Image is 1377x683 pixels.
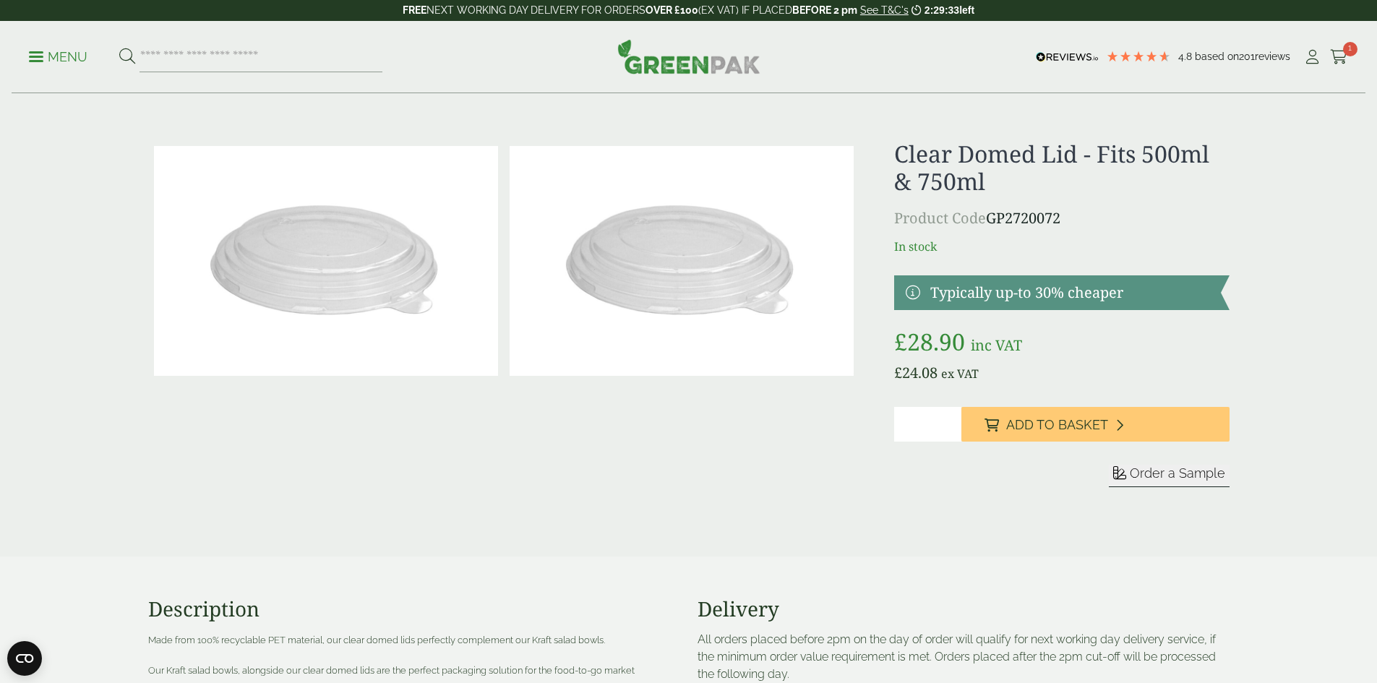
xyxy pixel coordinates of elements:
div: 4.79 Stars [1106,50,1171,63]
span: Add to Basket [1006,417,1108,433]
h3: Description [148,597,680,622]
span: ex VAT [941,366,979,382]
span: £ [894,326,907,357]
span: Based on [1195,51,1239,62]
a: Menu [29,48,87,63]
p: All orders placed before 2pm on the day of order will qualify for next working day delivery servi... [698,631,1230,683]
p: In stock [894,238,1229,255]
button: Order a Sample [1109,465,1230,487]
button: Add to Basket [961,407,1230,442]
span: left [959,4,974,16]
img: REVIEWS.io [1036,52,1099,62]
strong: BEFORE 2 pm [792,4,857,16]
span: 201 [1239,51,1255,62]
h1: Clear Domed Lid - Fits 500ml & 750ml [894,140,1229,196]
strong: OVER £100 [645,4,698,16]
p: GP2720072 [894,207,1229,229]
span: Our Kraft salad bowls, alongside our clear domed lids are the perfect packaging solution for the ... [148,665,635,676]
i: My Account [1303,50,1321,64]
span: 4.8 [1178,51,1195,62]
span: Product Code [894,208,986,228]
img: Clear Domed Lid Fits 750ml 0 [154,146,498,376]
i: Cart [1330,50,1348,64]
span: £ [894,363,902,382]
bdi: 24.08 [894,363,938,382]
p: Menu [29,48,87,66]
strong: FREE [403,4,426,16]
a: See T&C's [860,4,909,16]
span: reviews [1255,51,1290,62]
img: GreenPak Supplies [617,39,760,74]
span: 1 [1343,42,1357,56]
span: 2:29:33 [925,4,959,16]
span: Order a Sample [1130,465,1225,481]
span: inc VAT [971,335,1022,355]
img: Clear Domed Lid Fits 750ml Full Case Of 0 [510,146,854,376]
span: Made from 100% recyclable PET material, our clear domed lids perfectly complement our Kraft salad... [148,635,605,645]
h3: Delivery [698,597,1230,622]
button: Open CMP widget [7,641,42,676]
bdi: 28.90 [894,326,965,357]
a: 1 [1330,46,1348,68]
